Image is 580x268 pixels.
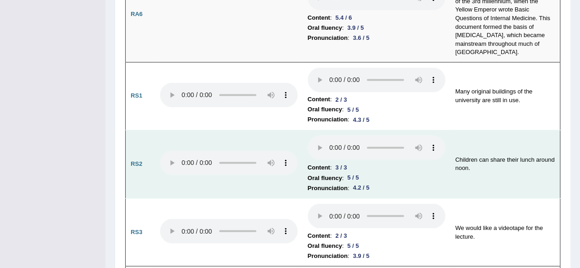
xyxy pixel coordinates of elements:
b: Oral fluency [308,241,342,251]
li: : [308,183,445,193]
div: 4.3 / 5 [349,115,373,125]
li: : [308,13,445,23]
b: Content [308,13,330,23]
li: : [308,173,445,183]
div: 3.6 / 5 [349,33,373,43]
b: Oral fluency [308,104,342,115]
li: : [308,104,445,115]
b: Content [308,230,330,241]
div: 4.2 / 5 [349,183,373,192]
b: Content [308,94,330,104]
div: 3.9 / 5 [343,23,367,33]
b: RS1 [131,92,142,99]
div: 5 / 5 [343,105,362,115]
div: 2 / 3 [331,95,350,104]
b: Pronunciation [308,183,348,193]
li: : [308,33,445,43]
div: 5 / 5 [343,173,362,182]
b: Oral fluency [308,173,342,183]
div: 2 / 3 [331,231,350,241]
li: : [308,241,445,251]
b: Pronunciation [308,251,348,261]
li: : [308,94,445,104]
li: : [308,163,445,173]
b: Content [308,163,330,173]
div: 3 / 3 [331,163,350,172]
b: RS2 [131,160,142,167]
div: 5.4 / 6 [331,13,355,22]
li: : [308,23,445,33]
b: Pronunciation [308,33,348,43]
div: 3.9 / 5 [349,251,373,261]
td: Many original buildings of the university are still in use. [450,62,560,130]
b: Pronunciation [308,115,348,125]
td: We would like a videotape for the lecture. [450,198,560,266]
b: RS3 [131,228,142,235]
li: : [308,230,445,241]
td: Children can share their lunch around noon. [450,130,560,198]
li: : [308,115,445,125]
b: RA6 [131,11,143,17]
b: Oral fluency [308,23,342,33]
li: : [308,251,445,261]
div: 5 / 5 [343,241,362,251]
